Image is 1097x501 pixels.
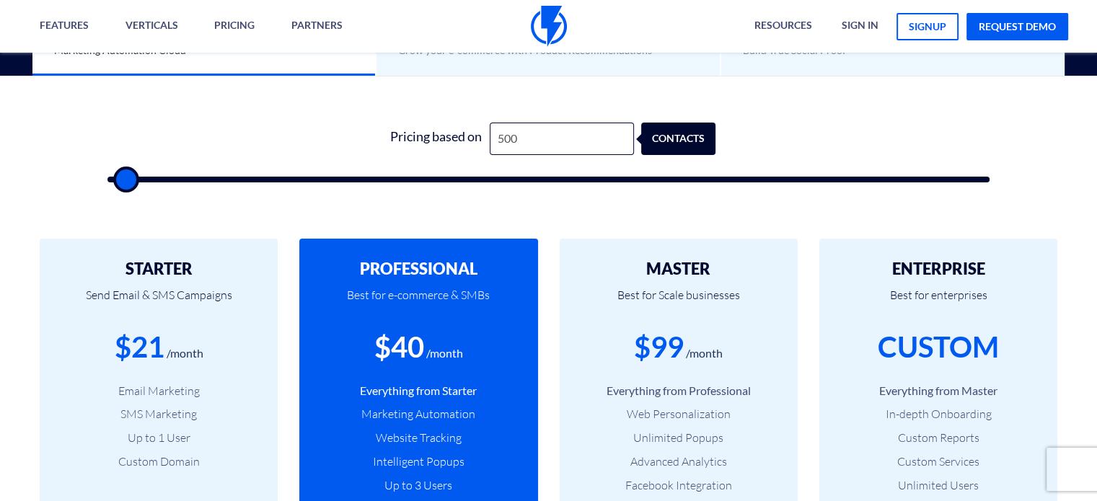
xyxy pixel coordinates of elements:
[374,327,424,368] div: $40
[581,278,776,327] p: Best for Scale businesses
[841,453,1036,470] li: Custom Services
[61,383,256,399] li: Email Marketing
[61,430,256,446] li: Up to 1 User
[841,477,1036,494] li: Unlimited Users
[321,430,516,446] li: Website Tracking
[966,13,1068,40] a: request demo
[581,430,776,446] li: Unlimited Popups
[321,453,516,470] li: Intelligent Popups
[650,123,724,155] div: contacts
[321,278,516,327] p: Best for e-commerce & SMBs
[321,383,516,399] li: Everything from Starter
[61,278,256,327] p: Send Email & SMS Campaigns
[841,406,1036,422] li: In-depth Onboarding
[321,260,516,278] h2: PROFESSIONAL
[896,13,959,40] a: signup
[61,453,256,470] li: Custom Domain
[167,345,203,362] div: /month
[426,345,463,362] div: /month
[841,260,1036,278] h2: ENTERPRISE
[841,383,1036,399] li: Everything from Master
[841,278,1036,327] p: Best for enterprises
[581,406,776,422] li: Web Personalization
[382,123,490,155] div: Pricing based on
[581,453,776,470] li: Advanced Analytics
[686,345,723,362] div: /month
[581,260,776,278] h2: MASTER
[634,327,684,368] div: $99
[61,406,256,422] li: SMS Marketing
[321,406,516,422] li: Marketing Automation
[581,383,776,399] li: Everything from Professional
[61,260,256,278] h2: STARTER
[841,430,1036,446] li: Custom Reports
[115,327,164,368] div: $21
[878,327,999,368] div: CUSTOM
[321,477,516,494] li: Up to 3 Users
[581,477,776,494] li: Facebook Integration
